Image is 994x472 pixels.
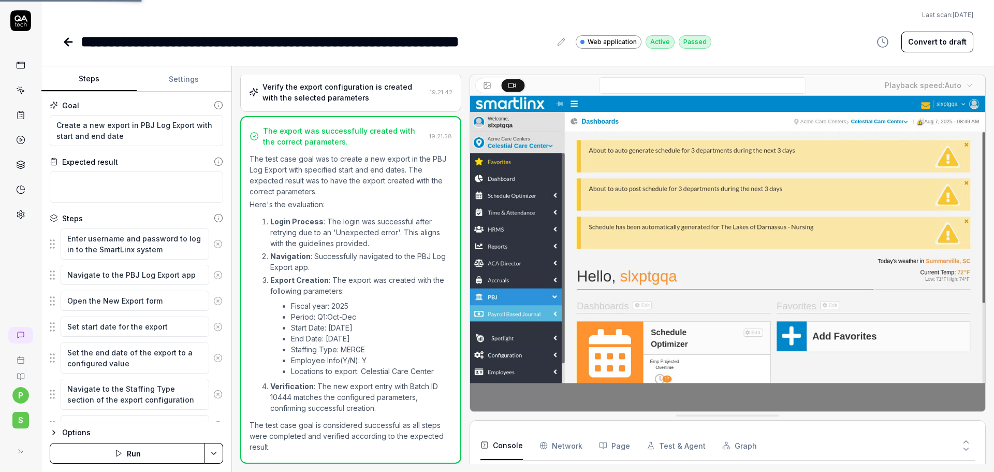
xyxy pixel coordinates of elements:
div: Expected result [62,156,118,167]
div: Suggestions [50,316,223,338]
strong: Export Creation [270,276,329,284]
li: Locations to export: Celestial Care Center [291,366,452,377]
li: Staffing Type: MERGE [291,344,452,355]
span: Web application [588,37,637,47]
span: S [12,412,29,428]
p: : The export was created with the following parameters: [270,275,452,296]
p: The test case goal was to create a new export in the PBJ Log Export with specified start and end ... [250,153,452,197]
button: Remove step [209,415,227,436]
button: Page [599,431,630,460]
div: Active [646,35,675,49]
button: Remove step [209,291,227,311]
strong: Navigation [270,252,311,261]
p: : The login was successful after retrying due to an 'Unexpected error'. This aligns with the guid... [270,216,452,249]
button: Options [50,426,223,439]
p: The test case goal is considered successful as all steps were completed and verified according to... [250,420,452,452]
p: : Successfully navigated to the PBJ Log Export app. [270,251,452,273]
strong: Login Process [270,217,324,226]
button: Network [539,431,582,460]
button: Remove step [209,265,227,285]
a: Web application [576,35,641,49]
button: S [4,404,37,431]
time: 19:21:58 [429,133,452,140]
button: Console [480,431,523,460]
li: End Date: [DATE] [291,333,452,344]
li: Period: Q1:Oct-Dec [291,311,452,322]
time: [DATE] [953,11,973,19]
div: Options [62,426,223,439]
button: Graph [722,431,757,460]
div: Suggestions [50,342,223,374]
button: Remove step [209,234,227,254]
p: Here's the evaluation: [250,199,452,210]
button: Run [50,443,205,464]
button: Remove step [209,384,227,405]
button: Settings [137,67,232,92]
div: Playback speed: [885,80,961,91]
div: Suggestions [50,228,223,260]
div: Suggestions [50,378,223,410]
button: Remove step [209,317,227,337]
div: The export was successfully created with the correct parameters. [263,125,425,147]
button: View version history [870,32,895,52]
div: Passed [679,35,711,49]
a: Book a call with us [4,348,37,364]
a: Documentation [4,364,37,381]
time: 19:21:42 [430,89,452,96]
div: Suggestions [50,290,223,312]
button: p [12,387,29,404]
div: Suggestions [50,264,223,286]
button: Remove step [209,348,227,368]
div: Suggestions [50,414,223,436]
button: Last scan:[DATE] [922,10,973,20]
strong: Verification [270,382,314,391]
button: Steps [41,67,137,92]
button: Convert to draft [901,32,973,52]
span: Last scan: [922,10,973,20]
li: Fiscal year: 2025 [291,301,452,311]
p: : The new export entry with Batch ID 10444 matches the configured parameters, confirming successf... [270,381,452,413]
a: New conversation [8,327,33,344]
li: Start Date: [DATE] [291,322,452,333]
button: Test & Agent [647,431,706,460]
div: Goal [62,100,79,111]
li: Employee Info(Y/N): Y [291,355,452,366]
div: Steps [62,213,83,224]
div: Verify the export configuration is created with the selected parameters [262,81,426,103]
